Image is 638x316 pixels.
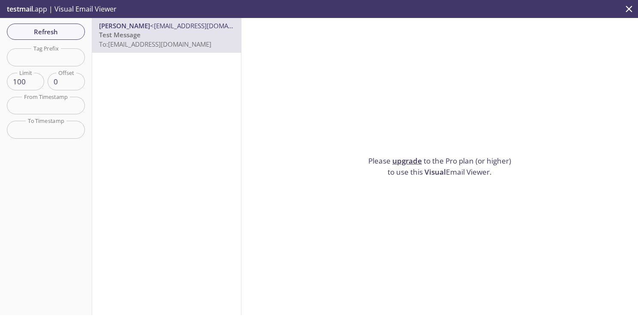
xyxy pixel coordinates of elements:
[424,167,446,177] span: Visual
[7,4,33,14] span: testmail
[99,21,150,30] span: [PERSON_NAME]
[99,40,211,48] span: To: [EMAIL_ADDRESS][DOMAIN_NAME]
[392,156,422,166] a: upgrade
[150,21,261,30] span: <[EMAIL_ADDRESS][DOMAIN_NAME]>
[365,155,515,177] p: Please to the Pro plan (or higher) to use this Email Viewer.
[7,24,85,40] button: Refresh
[92,18,241,52] div: [PERSON_NAME]<[EMAIL_ADDRESS][DOMAIN_NAME]>Test MessageTo:[EMAIL_ADDRESS][DOMAIN_NAME]
[99,30,141,39] span: Test Message
[14,26,78,37] span: Refresh
[92,18,241,53] nav: emails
